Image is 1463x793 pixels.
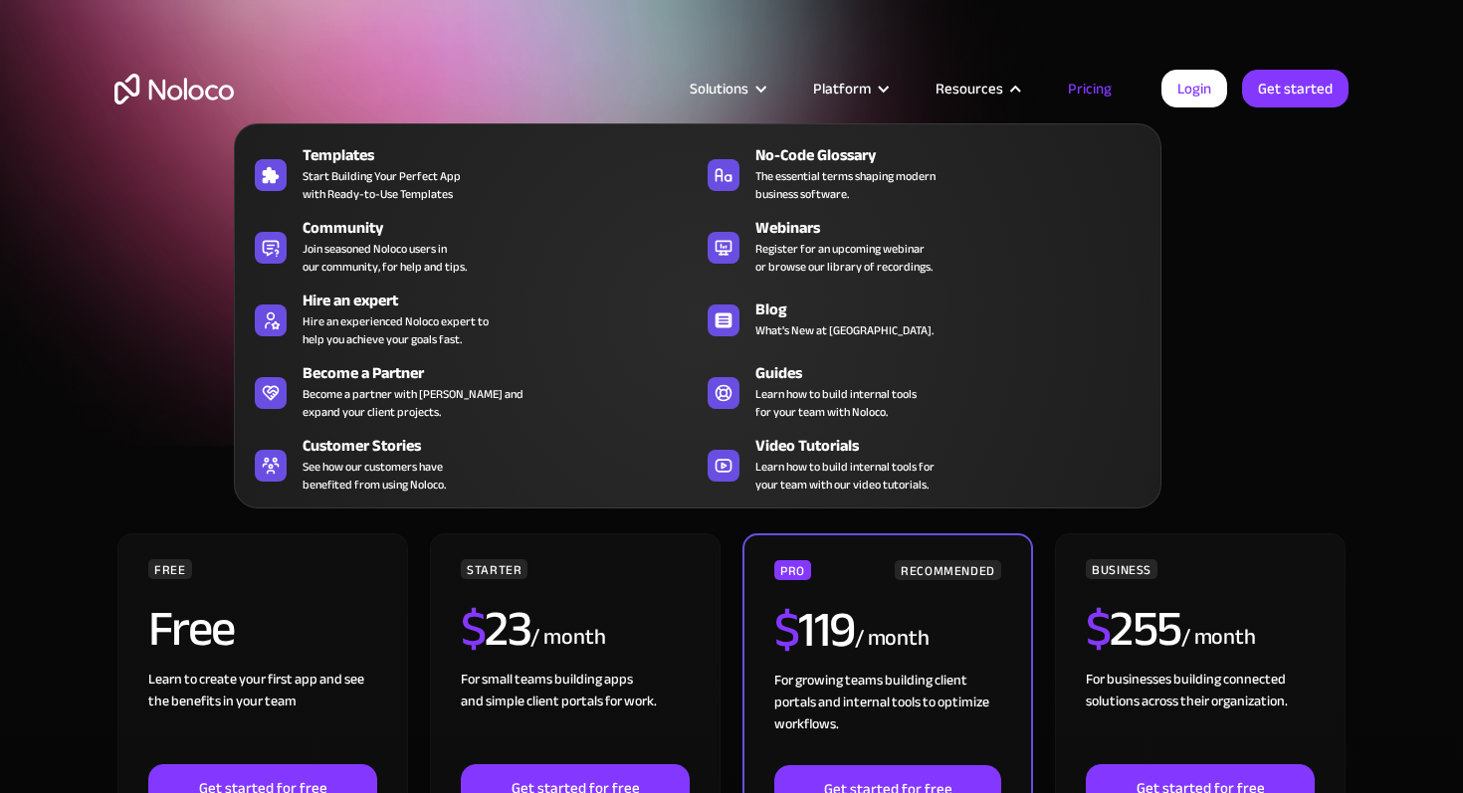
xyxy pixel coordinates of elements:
[755,385,917,421] span: Learn how to build internal tools for your team with Noloco.
[698,212,1150,280] a: WebinarsRegister for an upcoming webinaror browse our library of recordings.
[303,167,461,203] span: Start Building Your Perfect App with Ready-to-Use Templates
[774,560,811,580] div: PRO
[755,458,935,494] span: Learn how to build internal tools for your team with our video tutorials.
[774,670,1001,765] div: For growing teams building client portals and internal tools to optimize workflows.
[665,76,788,101] div: Solutions
[1181,622,1256,654] div: / month
[755,143,1159,167] div: No-Code Glossary
[698,285,1150,352] a: BlogWhat's New at [GEOGRAPHIC_DATA].
[245,430,698,497] a: Customer StoriesSee how our customers havebenefited from using Noloco.
[755,167,936,203] span: The essential terms shaping modern business software.
[698,139,1150,207] a: No-Code GlossaryThe essential terms shaping modernbusiness software.
[303,385,523,421] div: Become a partner with [PERSON_NAME] and expand your client projects.
[245,212,698,280] a: CommunityJoin seasoned Noloco users inour community, for help and tips.
[755,240,933,276] span: Register for an upcoming webinar or browse our library of recordings.
[114,169,1349,229] h1: A plan for organizations of all sizes
[755,434,1159,458] div: Video Tutorials
[1086,559,1157,579] div: BUSINESS
[303,289,707,312] div: Hire an expert
[755,216,1159,240] div: Webinars
[698,430,1150,497] a: Video TutorialsLearn how to build internal tools foryour team with our video tutorials.
[245,139,698,207] a: TemplatesStart Building Your Perfect Appwith Ready-to-Use Templates
[1242,70,1349,107] a: Get started
[303,312,489,348] div: Hire an experienced Noloco expert to help you achieve your goals fast.
[936,76,1003,101] div: Resources
[755,361,1159,385] div: Guides
[1086,604,1181,654] h2: 255
[755,297,1159,321] div: Blog
[1086,582,1111,676] span: $
[813,76,871,101] div: Platform
[303,143,707,167] div: Templates
[245,357,698,425] a: Become a PartnerBecome a partner with [PERSON_NAME] andexpand your client projects.
[774,583,799,677] span: $
[911,76,1043,101] div: Resources
[148,604,235,654] h2: Free
[148,669,377,764] div: Learn to create your first app and see the benefits in your team ‍
[303,361,707,385] div: Become a Partner
[114,74,234,104] a: home
[755,321,934,339] span: What's New at [GEOGRAPHIC_DATA].
[1086,669,1315,764] div: For businesses building connected solutions across their organization. ‍
[461,604,531,654] h2: 23
[234,96,1161,508] nav: Resources
[895,560,1001,580] div: RECOMMENDED
[303,240,467,276] span: Join seasoned Noloco users in our community, for help and tips.
[303,434,707,458] div: Customer Stories
[461,582,486,676] span: $
[530,622,605,654] div: / month
[245,285,698,352] a: Hire an expertHire an experienced Noloco expert tohelp you achieve your goals fast.
[303,216,707,240] div: Community
[1161,70,1227,107] a: Login
[698,357,1150,425] a: GuidesLearn how to build internal toolsfor your team with Noloco.
[788,76,911,101] div: Platform
[774,605,855,655] h2: 119
[855,623,930,655] div: / month
[461,559,527,579] div: STARTER
[1043,76,1137,101] a: Pricing
[148,559,192,579] div: FREE
[690,76,748,101] div: Solutions
[461,669,690,764] div: For small teams building apps and simple client portals for work. ‍
[303,458,446,494] span: See how our customers have benefited from using Noloco.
